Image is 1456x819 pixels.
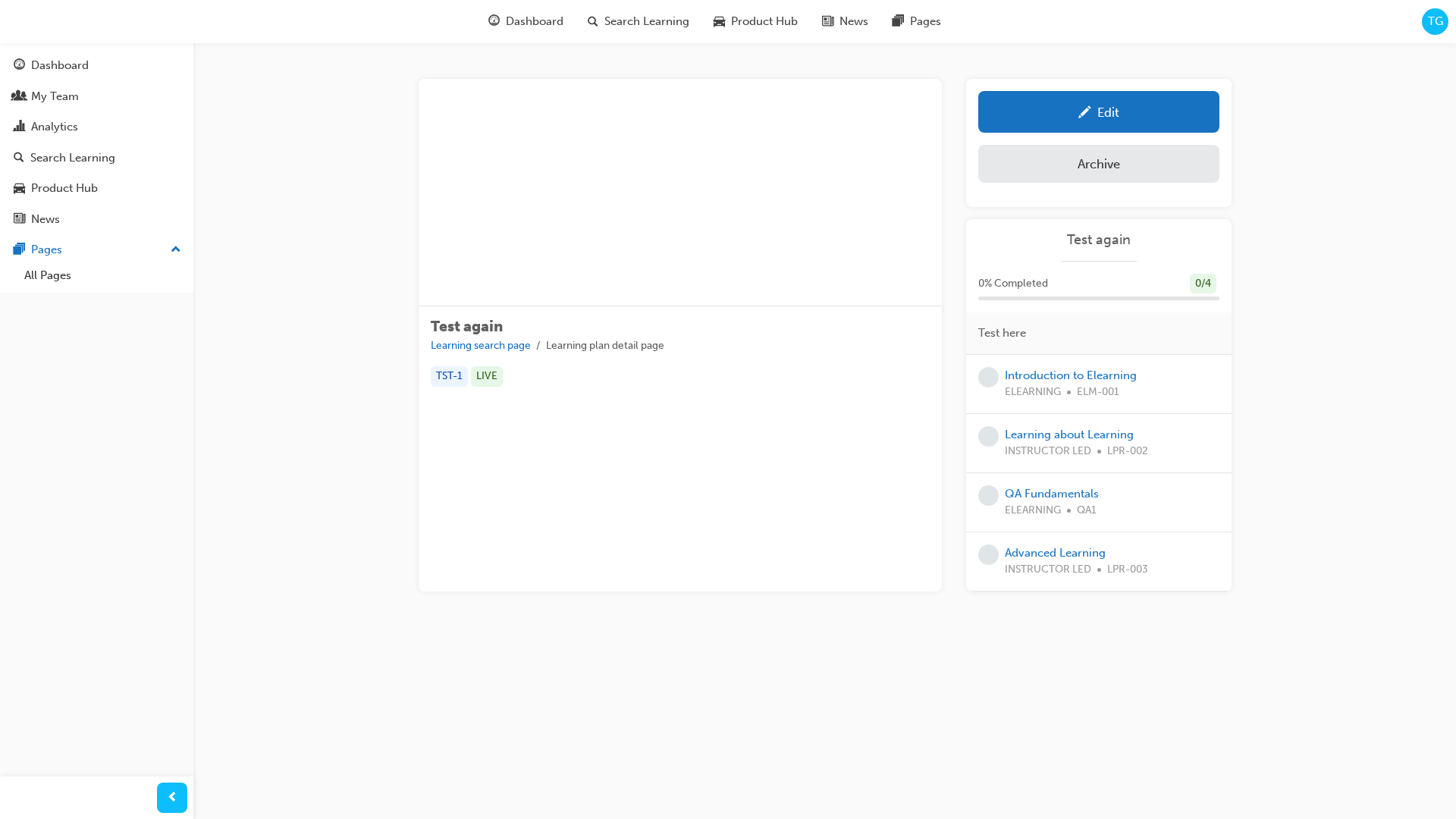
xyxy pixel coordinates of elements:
a: News [6,206,187,234]
span: news-icon [14,213,25,227]
span: LPR-003 [1107,561,1148,579]
a: news-iconNews [810,6,880,37]
span: Test here [978,325,1026,342]
span: news-icon [822,12,833,31]
a: Test again [978,231,1219,249]
button: Archive [978,145,1219,183]
div: Analytics [31,118,78,136]
a: Analytics [6,113,187,141]
button: Pages [6,236,187,264]
span: learningRecordVerb_NONE-icon [978,485,999,506]
span: car-icon [714,12,725,31]
a: pages-iconPages [880,6,953,37]
a: Learning search page [431,339,531,352]
a: car-iconProduct Hub [701,6,810,37]
span: learningRecordVerb_NONE-icon [978,544,999,565]
div: TST-1 [431,366,468,387]
span: INSTRUCTOR LED [1005,561,1091,579]
span: ELEARNING [1005,384,1061,401]
span: ELEARNING [1005,502,1061,519]
span: learningRecordVerb_NONE-icon [978,367,999,388]
span: Test again [431,318,503,335]
span: guage-icon [488,12,500,31]
div: Dashboard [31,57,89,74]
div: Archive [1078,156,1120,171]
span: car-icon [14,182,25,196]
a: QA Fundamentals [1005,487,1099,500]
a: search-iconSearch Learning [576,6,701,37]
a: Advanced Learning [1005,546,1106,560]
a: All Pages [18,264,187,287]
span: Dashboard [506,13,563,30]
span: search-icon [588,12,598,31]
span: INSTRUCTOR LED [1005,443,1091,460]
span: Search Learning [604,13,689,30]
div: Edit [1097,105,1119,120]
a: Introduction to Elearning [1005,369,1137,382]
div: 0 / 4 [1190,274,1216,294]
div: Product Hub [31,180,98,197]
span: LPR-002 [1107,443,1148,460]
span: guage-icon [14,59,25,73]
span: 0 % Completed [978,275,1048,293]
span: ELM-001 [1077,384,1119,401]
button: TG [1422,8,1448,35]
span: search-icon [14,152,24,165]
div: Pages [31,241,62,259]
span: learningRecordVerb_NONE-icon [978,426,999,447]
span: TG [1428,13,1443,30]
span: pages-icon [893,12,904,31]
div: My Team [31,88,79,105]
div: LIVE [471,366,503,387]
span: pencil-icon [1078,106,1091,121]
div: News [31,211,60,228]
a: Edit [978,91,1219,133]
a: guage-iconDashboard [476,6,576,37]
span: people-icon [14,90,25,104]
button: DashboardMy TeamAnalyticsSearch LearningProduct HubNews [6,49,187,236]
a: My Team [6,83,187,111]
a: Learning about Learning [1005,428,1134,441]
a: Search Learning [6,144,187,172]
div: Search Learning [30,149,115,167]
span: Pages [910,13,941,30]
a: Dashboard [6,52,187,80]
span: up-icon [171,240,181,260]
span: pages-icon [14,243,25,257]
a: Product Hub [6,174,187,202]
span: QA1 [1077,502,1097,519]
span: Product Hub [731,13,798,30]
li: Learning plan detail page [546,337,664,355]
span: chart-icon [14,121,25,134]
span: News [839,13,868,30]
span: prev-icon [167,789,178,808]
